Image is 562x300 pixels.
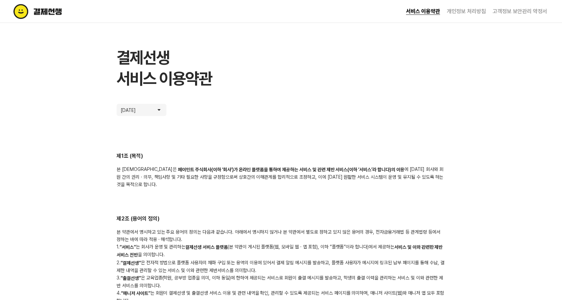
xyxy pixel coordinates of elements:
[121,275,141,281] b: “출결선생”
[178,167,404,172] b: 페이민트 주식회사(이하 ‘회사’)가 온라인 플랫폼을 통하여 제공하는 서비스 및 관련 제반 서비스(이하 ‘서비스’라 합니다)의 이용
[493,8,547,14] a: 고객정보 보안관리 약정서
[117,152,445,160] h2: 제1조 (목적)
[121,260,141,266] b: “결제선생”
[117,215,445,223] h2: 제2조 (용어의 정의)
[121,107,141,113] p: [DATE]
[117,244,442,258] b: 서비스 및 이와 관련한 제반 서비스 전반
[121,291,150,296] b: “매니저 사이트”
[447,8,486,14] a: 개인정보 처리방침
[117,166,445,188] div: 본 [DEMOGRAPHIC_DATA]은 에 [DATE] 회사와 회원 간의 권리 · 의무, 책임사항 및 기타 필요한 사항을 규정함으로써 상호간의 이해관계를 합리적으로 조정하고,...
[185,244,228,250] b: 결제선생 서비스 플랫폼
[406,8,440,15] a: 서비스 이용약관
[120,244,136,250] b: “서비스”
[156,107,162,113] img: arrow icon
[117,104,166,116] button: [DATE]
[117,47,445,89] h1: 결제선생 서비스 이용약관
[13,4,91,19] img: terms logo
